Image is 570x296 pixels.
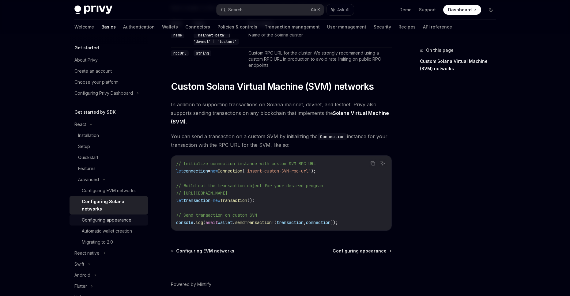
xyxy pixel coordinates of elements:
span: , [304,220,306,225]
a: Choose your platform [70,77,148,88]
div: Choose your platform [74,78,119,86]
span: In addition to supporting transactions on Solana mainnet, devnet, and testnet, Privy also support... [171,100,392,126]
span: )); [330,220,338,225]
h5: Get started [74,44,99,51]
code: name [171,32,184,38]
span: Configuring EVM networks [176,248,234,254]
a: Configuring appearance [333,248,391,254]
span: = [210,198,213,203]
span: let [176,198,183,203]
span: connection [306,220,330,225]
span: Ctrl K [311,7,320,12]
div: Installation [78,132,99,139]
button: Ask AI [379,159,387,167]
span: You can send a transaction on a custom SVM by initializing the instance for your transaction with... [171,132,392,149]
span: console [176,220,193,225]
a: Quickstart [70,152,148,163]
div: Create an account [74,67,112,75]
div: Android [74,271,90,279]
span: Ask AI [337,7,349,13]
code: rpcUrl [171,50,189,56]
span: (); [247,198,255,203]
div: Swift [74,260,84,268]
a: Connectors [185,20,210,34]
a: Setup [70,141,148,152]
span: // Initialize connection instance with custom SVM RPC URL [176,161,316,166]
div: Configuring Privy Dashboard [74,89,133,97]
a: User management [327,20,366,34]
span: new [213,198,220,203]
img: dark logo [74,6,112,14]
a: Basics [101,20,116,34]
div: Quickstart [78,154,98,161]
span: = [208,168,210,174]
span: Configuring appearance [333,248,387,254]
code: string [194,50,211,56]
a: Dashboard [443,5,481,15]
a: Create an account [70,66,148,77]
h5: Get started by SDK [74,108,116,116]
button: Toggle dark mode [486,5,496,15]
div: Configuring EVM networks [82,187,136,194]
div: Search... [228,6,245,13]
a: Custom Solana Virtual Machine (SVM) networks [420,56,501,74]
button: Ask AI [327,4,354,15]
span: Connection [218,168,242,174]
div: Migrating to 2.0 [82,238,113,246]
div: React [74,121,86,128]
a: Configuring EVM networks [70,185,148,196]
code: 'mainnet-beta' | 'devnet' | 'testnet' [194,32,239,45]
div: About Privy [74,56,98,64]
div: Automatic wallet creation [82,227,132,235]
a: Support [419,7,436,13]
span: ! [272,220,274,225]
span: ); [311,168,316,174]
code: Connection [318,133,347,140]
a: Migrating to 2.0 [70,237,148,248]
td: Name of the Solana cluster. [246,29,392,47]
button: Copy the contents from the code block [369,159,377,167]
span: connection [183,168,208,174]
span: transaction [277,220,304,225]
span: let [176,168,183,174]
a: Welcome [74,20,94,34]
span: On this page [426,47,454,54]
a: Automatic wallet creation [70,226,148,237]
a: Security [374,20,391,34]
a: Transaction management [265,20,320,34]
a: About Privy [70,55,148,66]
a: Installation [70,130,148,141]
span: // Send transaction on custom SVM [176,212,257,218]
div: Flutter [74,283,87,290]
a: Features [70,163,148,174]
button: Search...CtrlK [217,4,324,15]
a: Recipes [398,20,416,34]
span: ( [203,220,206,225]
a: Configuring Solana networks [70,196,148,214]
span: sendTransaction [235,220,272,225]
span: . [232,220,235,225]
div: Configuring appearance [82,216,131,224]
a: Demo [399,7,412,13]
span: ( [242,168,245,174]
div: Setup [78,143,90,150]
a: Authentication [123,20,155,34]
span: Custom Solana Virtual Machine (SVM) networks [171,81,374,92]
span: log [196,220,203,225]
span: ( [274,220,277,225]
span: transaction [183,198,210,203]
a: Powered by Mintlify [171,281,211,287]
a: API reference [423,20,452,34]
span: new [210,168,218,174]
span: wallet [218,220,232,225]
div: React native [74,249,100,257]
td: Custom RPC URL for the cluster. We strongly recommend using a custom RPC URL in production to avo... [246,47,392,71]
span: // Build out the transaction object for your desired program [176,183,323,188]
span: await [206,220,218,225]
span: . [193,220,196,225]
span: Transaction [220,198,247,203]
span: Dashboard [448,7,472,13]
a: Configuring appearance [70,214,148,226]
div: Features [78,165,96,172]
span: 'insert-custom-SVM-rpc-url' [245,168,311,174]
